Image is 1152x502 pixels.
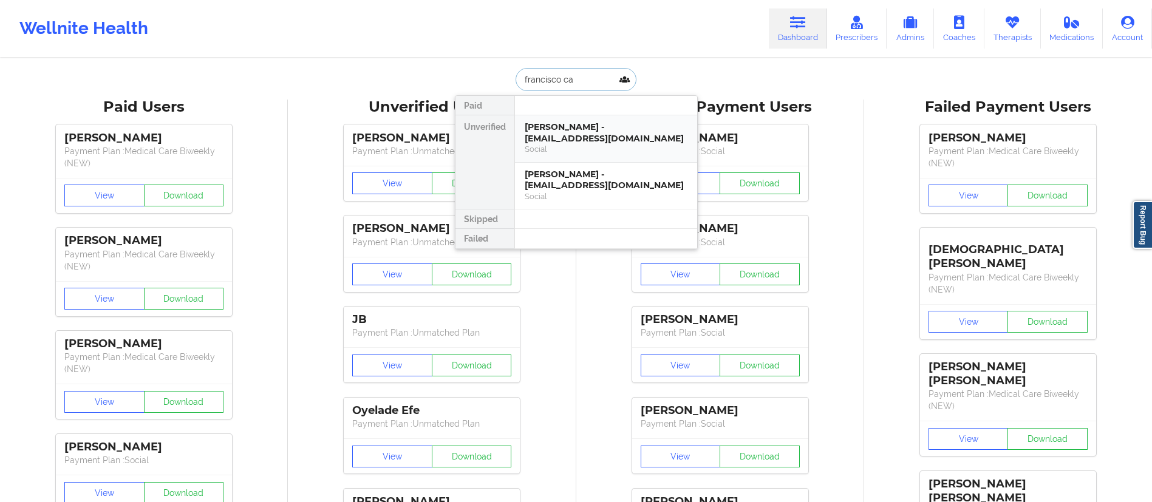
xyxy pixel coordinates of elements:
[720,354,800,376] button: Download
[9,98,279,117] div: Paid Users
[641,145,800,157] p: Payment Plan : Social
[720,263,800,285] button: Download
[352,446,432,467] button: View
[432,354,512,376] button: Download
[887,8,934,49] a: Admins
[64,337,223,351] div: [PERSON_NAME]
[929,131,1088,145] div: [PERSON_NAME]
[64,288,145,310] button: View
[352,145,511,157] p: Payment Plan : Unmatched Plan
[641,354,721,376] button: View
[827,8,887,49] a: Prescribers
[432,263,512,285] button: Download
[525,169,687,191] div: [PERSON_NAME] - [EMAIL_ADDRESS][DOMAIN_NAME]
[525,144,687,154] div: Social
[1007,311,1088,333] button: Download
[64,351,223,375] p: Payment Plan : Medical Care Biweekly (NEW)
[929,311,1009,333] button: View
[432,446,512,467] button: Download
[64,145,223,169] p: Payment Plan : Medical Care Biweekly (NEW)
[720,172,800,194] button: Download
[873,98,1143,117] div: Failed Payment Users
[929,271,1088,296] p: Payment Plan : Medical Care Biweekly (NEW)
[352,354,432,376] button: View
[352,236,511,248] p: Payment Plan : Unmatched Plan
[64,234,223,248] div: [PERSON_NAME]
[1007,428,1088,450] button: Download
[641,327,800,339] p: Payment Plan : Social
[352,404,511,418] div: Oyelade Efe
[455,115,514,209] div: Unverified
[352,313,511,327] div: JB
[525,121,687,144] div: [PERSON_NAME] - [EMAIL_ADDRESS][DOMAIN_NAME]
[64,131,223,145] div: [PERSON_NAME]
[1007,185,1088,206] button: Download
[432,172,512,194] button: Download
[352,172,432,194] button: View
[144,288,224,310] button: Download
[641,222,800,236] div: [PERSON_NAME]
[144,185,224,206] button: Download
[64,391,145,413] button: View
[641,404,800,418] div: [PERSON_NAME]
[352,222,511,236] div: [PERSON_NAME]
[455,229,514,248] div: Failed
[352,131,511,145] div: [PERSON_NAME]
[984,8,1041,49] a: Therapists
[929,145,1088,169] p: Payment Plan : Medical Care Biweekly (NEW)
[929,428,1009,450] button: View
[641,131,800,145] div: [PERSON_NAME]
[64,185,145,206] button: View
[352,327,511,339] p: Payment Plan : Unmatched Plan
[641,263,721,285] button: View
[64,440,223,454] div: [PERSON_NAME]
[641,313,800,327] div: [PERSON_NAME]
[929,234,1088,271] div: [DEMOGRAPHIC_DATA][PERSON_NAME]
[64,454,223,466] p: Payment Plan : Social
[1133,201,1152,249] a: Report Bug
[455,96,514,115] div: Paid
[525,191,687,202] div: Social
[144,391,224,413] button: Download
[352,418,511,430] p: Payment Plan : Unmatched Plan
[934,8,984,49] a: Coaches
[1041,8,1103,49] a: Medications
[641,236,800,248] p: Payment Plan : Social
[296,98,567,117] div: Unverified Users
[585,98,856,117] div: Skipped Payment Users
[455,209,514,229] div: Skipped
[64,248,223,273] p: Payment Plan : Medical Care Biweekly (NEW)
[1103,8,1152,49] a: Account
[929,388,1088,412] p: Payment Plan : Medical Care Biweekly (NEW)
[929,360,1088,388] div: [PERSON_NAME] [PERSON_NAME]
[641,418,800,430] p: Payment Plan : Social
[720,446,800,467] button: Download
[641,446,721,467] button: View
[929,185,1009,206] button: View
[352,263,432,285] button: View
[769,8,827,49] a: Dashboard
